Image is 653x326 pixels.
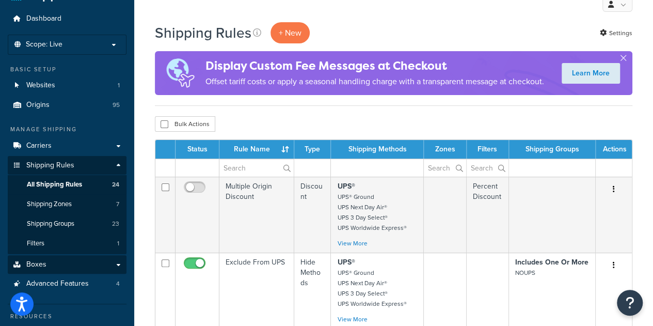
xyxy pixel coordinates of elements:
[8,195,126,214] a: Shipping Zones 7
[467,140,509,159] th: Filters
[8,9,126,28] a: Dashboard
[26,14,61,23] span: Dashboard
[8,195,126,214] li: Shipping Zones
[205,74,544,89] p: Offset tariff costs or apply a seasonal handling charge with a transparent message at checkout.
[515,268,535,277] small: NOUPS
[294,140,331,159] th: Type
[8,274,126,293] a: Advanced Features 4
[8,214,126,234] li: Shipping Groups
[467,159,508,177] input: Search
[117,239,119,248] span: 1
[596,140,632,159] th: Actions
[26,81,55,90] span: Websites
[337,315,367,324] a: View More
[116,200,119,209] span: 7
[26,161,74,170] span: Shipping Rules
[26,260,46,269] span: Boxes
[8,234,126,253] li: Filters
[467,177,509,253] td: Percent Discount
[27,180,82,189] span: All Shipping Rules
[155,116,215,132] button: Bulk Actions
[26,280,89,288] span: Advanced Features
[8,96,126,115] a: Origins 95
[424,140,466,159] th: Zones
[337,192,406,232] small: UPS® Ground UPS Next Day Air® UPS 3 Day Select® UPS Worldwide Express®
[294,177,331,253] td: Discount
[26,142,52,150] span: Carriers
[617,290,643,316] button: Open Resource Center
[337,181,355,192] strong: UPS®
[8,274,126,293] li: Advanced Features
[26,101,50,110] span: Origins
[155,51,205,95] img: duties-banner-06bc72dcb5fe05cb3f9472aba00be2ae8eb53ab6f0d8bb03d382ba314ac3c341.png
[8,255,126,274] a: Boxes
[270,22,310,43] p: + New
[8,136,126,156] a: Carriers
[337,257,355,268] strong: UPS®
[8,76,126,95] a: Websites 1
[337,239,367,248] a: View More
[8,234,126,253] a: Filters 1
[8,156,126,254] li: Shipping Rules
[27,239,44,248] span: Filters
[337,268,406,308] small: UPS® Ground UPS Next Day Air® UPS 3 Day Select® UPS Worldwide Express®
[116,280,120,288] span: 4
[8,65,126,74] div: Basic Setup
[118,81,120,90] span: 1
[509,140,596,159] th: Shipping Groups
[8,214,126,234] a: Shipping Groups 23
[26,40,62,49] span: Scope: Live
[112,180,119,189] span: 24
[8,175,126,194] a: All Shipping Rules 24
[8,76,126,95] li: Websites
[8,312,126,321] div: Resources
[424,159,466,177] input: Search
[600,26,632,40] a: Settings
[219,140,294,159] th: Rule Name : activate to sort column ascending
[27,220,74,228] span: Shipping Groups
[113,101,120,110] span: 95
[8,125,126,134] div: Manage Shipping
[8,175,126,194] li: All Shipping Rules
[176,140,219,159] th: Status
[219,159,294,177] input: Search
[205,57,544,74] h4: Display Custom Fee Messages at Checkout
[155,23,251,43] h1: Shipping Rules
[27,200,72,209] span: Shipping Zones
[331,140,424,159] th: Shipping Methods
[8,156,126,175] a: Shipping Rules
[219,177,294,253] td: Multiple Origin Discount
[8,96,126,115] li: Origins
[112,220,119,228] span: 23
[515,257,588,268] strong: Includes One Or More
[562,63,620,84] a: Learn More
